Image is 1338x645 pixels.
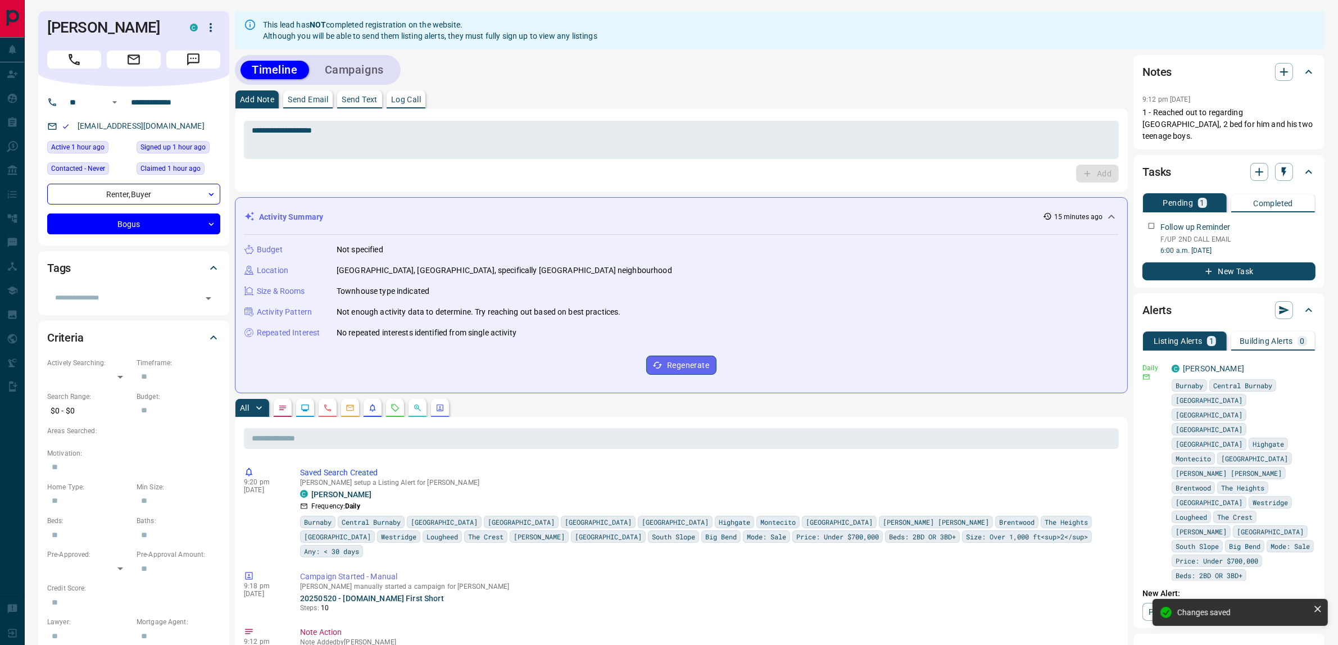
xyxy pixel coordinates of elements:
p: Note Action [300,626,1114,638]
span: Highgate [1253,438,1284,449]
p: Activity Summary [259,211,323,223]
div: Alerts [1142,297,1316,324]
p: 9:20 pm [244,478,283,486]
p: [DATE] [244,486,283,494]
svg: Emails [346,403,355,412]
p: Repeated Interest [257,327,320,339]
span: [GEOGRAPHIC_DATA] [488,516,555,528]
h2: Criteria [47,329,84,347]
p: F/UP 2ND CALL EMAIL [1160,234,1316,244]
svg: Email Valid [62,122,70,130]
div: Renter , Buyer [47,184,220,205]
p: Building Alerts [1240,337,1293,345]
p: Budget [257,244,283,256]
button: Open [108,96,121,109]
p: [DATE] [244,590,283,598]
p: Not enough activity data to determine. Try reaching out based on best practices. [337,306,621,318]
div: Mon Sep 15 2025 [137,162,220,178]
p: Steps: [300,603,1114,613]
span: Signed up 1 hour ago [140,142,206,153]
span: Email [107,51,161,69]
p: Not specified [337,244,383,256]
p: Lawyer: [47,617,131,627]
p: 15 minutes ago [1054,212,1103,222]
span: The Crest [1217,511,1253,523]
span: South Slope [1176,540,1219,552]
p: 6:00 a.m. [DATE] [1160,246,1316,256]
span: Size: Over 1,000 ft<sup>2</sup> [966,531,1088,542]
p: Home Type: [47,482,131,492]
strong: Daily [345,502,360,510]
span: 10 [321,604,329,612]
button: Open [201,290,216,306]
p: Pending [1163,199,1194,207]
a: Property [1142,603,1200,621]
span: Price: Under $700,000 [1176,555,1258,566]
button: Timeline [241,61,309,79]
span: [GEOGRAPHIC_DATA] [1176,409,1242,420]
span: [GEOGRAPHIC_DATA] [1176,394,1242,406]
p: 1 - Reached out to regarding [GEOGRAPHIC_DATA], 2 bed for him and his two teenage boys. [1142,107,1316,142]
span: Brentwood [999,516,1035,528]
span: Beds: 2BD OR 3BD+ [1176,570,1242,581]
div: Notes [1142,58,1316,85]
p: 0 [1300,337,1304,345]
p: Areas Searched: [47,426,220,436]
strong: NOT [310,20,326,29]
h2: Alerts [1142,301,1172,319]
p: Baths: [137,516,220,526]
p: Credit Score: [47,583,220,593]
span: Mode: Sale [1271,540,1310,552]
span: Central Burnaby [342,516,401,528]
div: condos.ca [190,24,198,31]
span: Any: < 30 days [304,546,359,557]
p: Budget: [137,392,220,402]
p: Listing Alerts [1154,337,1203,345]
div: Activity Summary15 minutes ago [244,207,1118,228]
p: $0 - $0 [47,402,131,420]
span: Montecito [760,516,796,528]
p: New Alert: [1142,588,1316,599]
span: [PERSON_NAME] [PERSON_NAME] [1176,467,1282,479]
span: Central Burnaby [1213,380,1272,391]
p: Timeframe: [137,358,220,368]
div: Bogus [47,214,220,234]
span: Contacted - Never [51,163,105,174]
span: Mode: Sale [747,531,786,542]
p: 1 [1209,337,1214,345]
span: [PERSON_NAME] [514,531,565,542]
p: Completed [1253,199,1293,207]
svg: Calls [323,403,332,412]
span: Beds: 2BD OR 3BD+ [889,531,956,542]
div: condos.ca [300,490,308,498]
div: This lead has completed registration on the website. Although you will be able to send them listi... [263,15,597,46]
p: Size & Rooms [257,285,305,297]
span: Lougheed [427,531,458,542]
a: [PERSON_NAME] [1183,364,1244,373]
span: Call [47,51,101,69]
span: [GEOGRAPHIC_DATA] [304,531,371,542]
h2: Tasks [1142,163,1171,181]
p: Activity Pattern [257,306,312,318]
span: Westridge [381,531,416,542]
p: Actively Searching: [47,358,131,368]
span: Brentwood [1176,482,1211,493]
span: [GEOGRAPHIC_DATA] [806,516,873,528]
span: Westridge [1253,497,1288,508]
p: Motivation: [47,448,220,458]
span: [GEOGRAPHIC_DATA] [411,516,478,528]
svg: Opportunities [413,403,422,412]
svg: Notes [278,403,287,412]
span: The Heights [1045,516,1088,528]
span: The Crest [468,531,504,542]
span: [GEOGRAPHIC_DATA] [575,531,642,542]
p: Campaign Started - Manual [300,571,1114,583]
span: [GEOGRAPHIC_DATA] [565,516,632,528]
p: All [240,404,249,412]
p: Min Size: [137,482,220,492]
p: Mortgage Agent: [137,617,220,627]
h2: Tags [47,259,71,277]
div: Changes saved [1177,608,1309,617]
p: Add Note [240,96,274,103]
p: Frequency: [311,501,360,511]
